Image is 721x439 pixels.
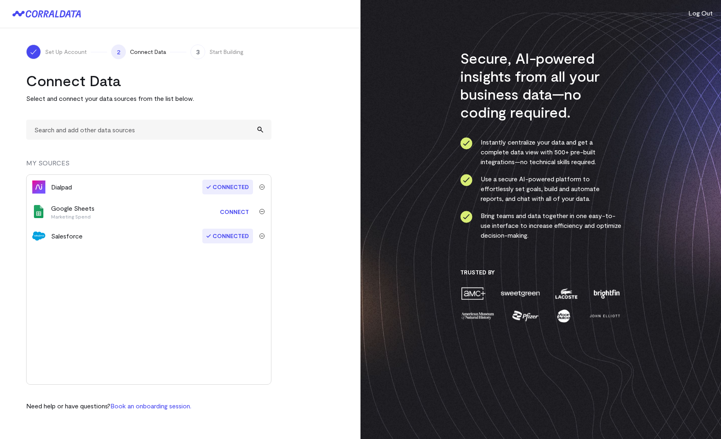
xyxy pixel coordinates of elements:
[460,49,622,121] h3: Secure, AI-powered insights from all your business data—no coding required.
[460,137,622,167] li: Instantly centralize your data and get a complete data view with 500+ pre-built integrations—no t...
[460,309,495,323] img: amnh-5afada46.png
[111,45,126,59] span: 2
[202,180,253,194] span: Connected
[259,233,265,239] img: trash-40e54a27.svg
[32,230,45,243] img: salesforce-aa4b4df5.svg
[51,182,72,192] div: Dialpad
[26,120,271,140] input: Search and add other data sources
[51,213,94,220] p: Marketing Spend
[26,71,271,89] h2: Connect Data
[460,211,622,240] li: Bring teams and data together in one easy-to-use interface to increase efficiency and optimize de...
[45,48,87,56] span: Set Up Account
[190,45,205,59] span: 3
[51,203,94,220] div: Google Sheets
[460,286,486,301] img: amc-0b11a8f1.png
[29,48,38,56] img: ico-check-white-5ff98cb1.svg
[32,181,45,194] img: dialpad-7973b8c4.svg
[460,137,472,149] img: ico-check-circle-4b19435c.svg
[554,286,578,301] img: lacoste-7a6b0538.png
[259,184,265,190] img: trash-40e54a27.svg
[500,286,541,301] img: sweetgreen-1d1fb32c.png
[688,8,713,18] button: Log Out
[588,309,621,323] img: john-elliott-25751c40.png
[26,158,271,174] div: MY SOURCES
[460,211,472,223] img: ico-check-circle-4b19435c.svg
[32,205,45,218] img: google_sheets-5a4bad8e.svg
[110,402,191,410] a: Book an onboarding session.
[460,269,622,276] h3: Trusted By
[592,286,621,301] img: brightfin-a251e171.png
[202,229,253,243] span: Connected
[511,309,540,323] img: pfizer-e137f5fc.png
[26,94,271,103] p: Select and connect your data sources from the list below.
[130,48,166,56] span: Connect Data
[259,209,265,214] img: trash-40e54a27.svg
[460,174,622,203] li: Use a secure AI-powered platform to effortlessly set goals, build and automate reports, and chat ...
[26,401,191,411] p: Need help or have questions?
[555,309,572,323] img: moon-juice-c312e729.png
[51,231,83,241] div: Salesforce
[460,174,472,186] img: ico-check-circle-4b19435c.svg
[216,204,253,219] a: Connect
[209,48,244,56] span: Start Building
